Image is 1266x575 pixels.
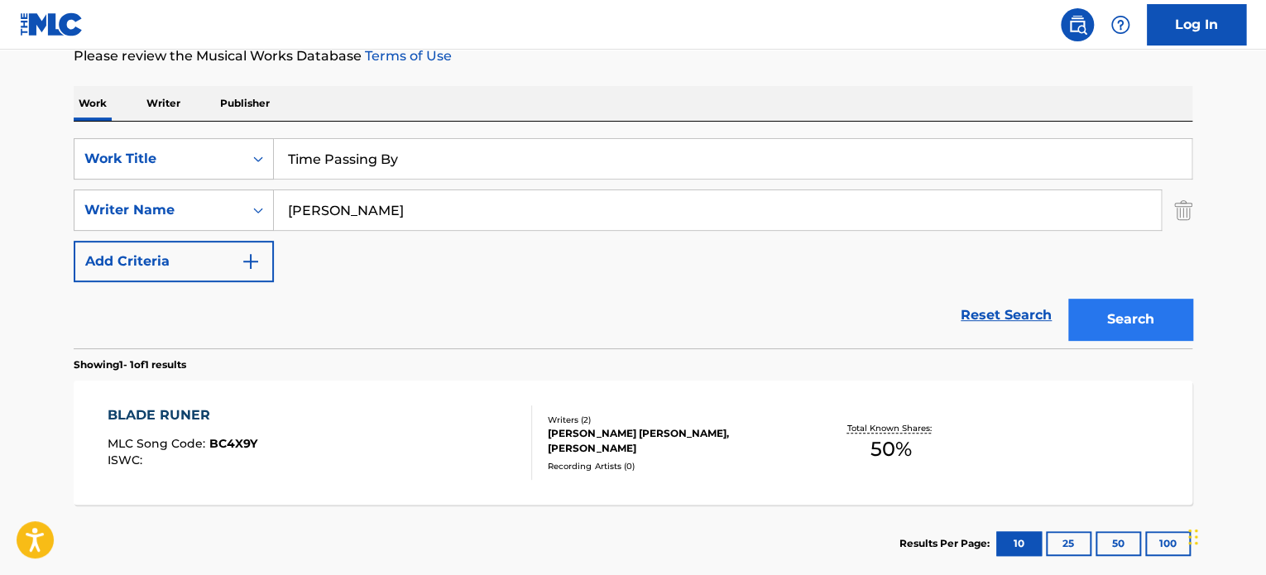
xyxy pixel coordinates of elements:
a: Log In [1147,4,1246,46]
div: Recording Artists ( 0 ) [548,460,798,472]
div: Drag [1188,512,1198,562]
div: Writers ( 2 ) [548,414,798,426]
a: BLADE RUNERMLC Song Code:BC4X9YISWC:Writers (2)[PERSON_NAME] [PERSON_NAME], [PERSON_NAME]Recordin... [74,381,1192,505]
button: 100 [1145,531,1191,556]
p: Showing 1 - 1 of 1 results [74,357,186,372]
img: Delete Criterion [1174,189,1192,231]
span: MLC Song Code : [108,436,209,451]
p: Publisher [215,86,275,121]
div: Help [1104,8,1137,41]
p: Total Known Shares: [846,422,935,434]
a: Terms of Use [362,48,452,64]
button: Add Criteria [74,241,274,282]
img: 9d2ae6d4665cec9f34b9.svg [241,252,261,271]
p: Work [74,86,112,121]
button: 50 [1096,531,1141,556]
button: 10 [996,531,1042,556]
a: Reset Search [952,297,1060,333]
span: 50 % [870,434,912,464]
div: [PERSON_NAME] [PERSON_NAME], [PERSON_NAME] [548,426,798,456]
button: 25 [1046,531,1091,556]
iframe: Chat Widget [1183,496,1266,575]
span: ISWC : [108,453,146,467]
div: Work Title [84,149,233,169]
button: Search [1068,299,1192,340]
p: Please review the Musical Works Database [74,46,1192,66]
div: Writer Name [84,200,233,220]
form: Search Form [74,138,1192,348]
a: Public Search [1061,8,1094,41]
div: BLADE RUNER [108,405,257,425]
img: help [1110,15,1130,35]
span: BC4X9Y [209,436,257,451]
img: search [1067,15,1087,35]
p: Writer [141,86,185,121]
img: MLC Logo [20,12,84,36]
p: Results Per Page: [899,536,994,551]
